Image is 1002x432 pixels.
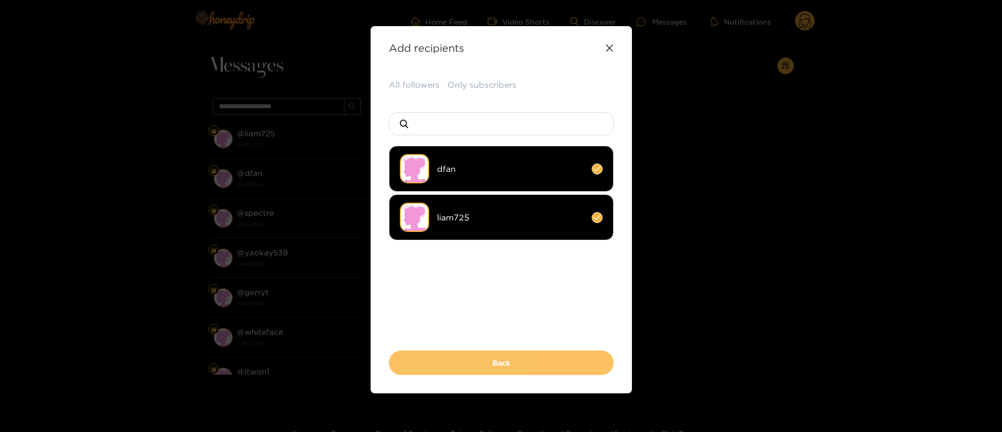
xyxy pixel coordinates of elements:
[447,79,516,91] button: Only subscribers
[389,351,614,375] button: Back
[389,79,440,91] button: All followers
[400,154,429,183] img: no-avatar.png
[400,203,429,232] img: no-avatar.png
[437,163,584,175] span: dfan
[389,42,464,54] strong: Add recipients
[437,212,584,224] span: liam725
